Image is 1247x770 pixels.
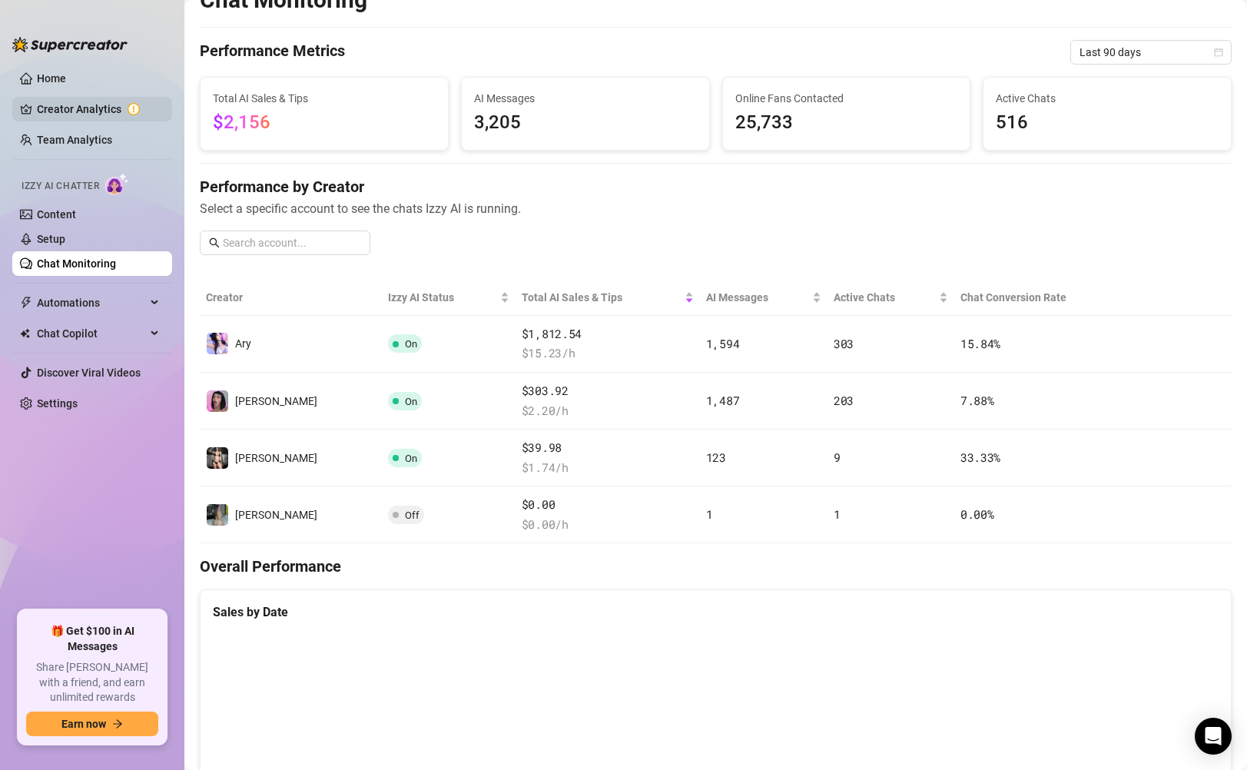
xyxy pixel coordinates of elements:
[105,173,129,195] img: AI Chatter
[37,97,160,121] a: Creator Analytics exclamation-circle
[960,336,1000,351] span: 15.84 %
[405,509,420,521] span: Off
[207,504,228,526] img: Brenda
[960,393,994,408] span: 7.88 %
[200,280,382,316] th: Creator
[37,397,78,410] a: Settings
[834,506,841,522] span: 1
[26,624,158,654] span: 🎁 Get $100 in AI Messages
[474,90,697,107] span: AI Messages
[26,660,158,705] span: Share [PERSON_NAME] with a friend, and earn unlimited rewards
[37,208,76,221] a: Content
[706,450,726,465] span: 123
[235,395,317,407] span: [PERSON_NAME]
[200,199,1232,218] span: Select a specific account to see the chats Izzy AI is running.
[996,90,1219,107] span: Active Chats
[382,280,516,316] th: Izzy AI Status
[522,402,694,420] span: $ 2.20 /h
[12,37,128,52] img: logo-BBDzfeDw.svg
[22,179,99,194] span: Izzy AI Chatter
[37,257,116,270] a: Chat Monitoring
[209,237,220,248] span: search
[20,328,30,339] img: Chat Copilot
[706,506,713,522] span: 1
[112,719,123,729] span: arrow-right
[223,234,361,251] input: Search account...
[522,459,694,477] span: $ 1.74 /h
[235,337,251,350] span: Ary
[213,90,436,107] span: Total AI Sales & Tips
[706,393,740,408] span: 1,487
[213,602,1219,622] div: Sales by Date
[954,280,1129,316] th: Chat Conversion Rate
[960,450,1000,465] span: 33.33 %
[388,289,497,306] span: Izzy AI Status
[522,496,694,514] span: $0.00
[960,506,994,522] span: 0.00 %
[405,338,417,350] span: On
[522,325,694,344] span: $1,812.54
[522,439,694,457] span: $39.98
[1214,48,1223,57] span: calendar
[834,450,841,465] span: 9
[474,108,697,138] span: 3,205
[235,452,317,464] span: [PERSON_NAME]
[706,289,809,306] span: AI Messages
[207,333,228,354] img: Ary
[213,111,270,133] span: $2,156
[200,556,1232,577] h4: Overall Performance
[834,393,854,408] span: 203
[735,108,958,138] span: 25,733
[522,289,682,306] span: Total AI Sales & Tips
[522,344,694,363] span: $ 15.23 /h
[37,367,141,379] a: Discover Viral Videos
[37,72,66,85] a: Home
[405,453,417,464] span: On
[706,336,740,351] span: 1,594
[834,289,936,306] span: Active Chats
[37,233,65,245] a: Setup
[827,280,954,316] th: Active Chats
[37,321,146,346] span: Chat Copilot
[516,280,700,316] th: Total AI Sales & Tips
[996,108,1219,138] span: 516
[700,280,827,316] th: AI Messages
[207,447,228,469] img: Bonnie
[207,390,228,412] img: Valeria
[735,90,958,107] span: Online Fans Contacted
[37,134,112,146] a: Team Analytics
[20,297,32,309] span: thunderbolt
[522,382,694,400] span: $303.92
[522,516,694,534] span: $ 0.00 /h
[26,712,158,736] button: Earn nowarrow-right
[834,336,854,351] span: 303
[1195,718,1232,755] div: Open Intercom Messenger
[200,40,345,65] h4: Performance Metrics
[200,176,1232,197] h4: Performance by Creator
[61,718,106,730] span: Earn now
[405,396,417,407] span: On
[37,290,146,315] span: Automations
[235,509,317,521] span: [PERSON_NAME]
[1080,41,1222,64] span: Last 90 days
